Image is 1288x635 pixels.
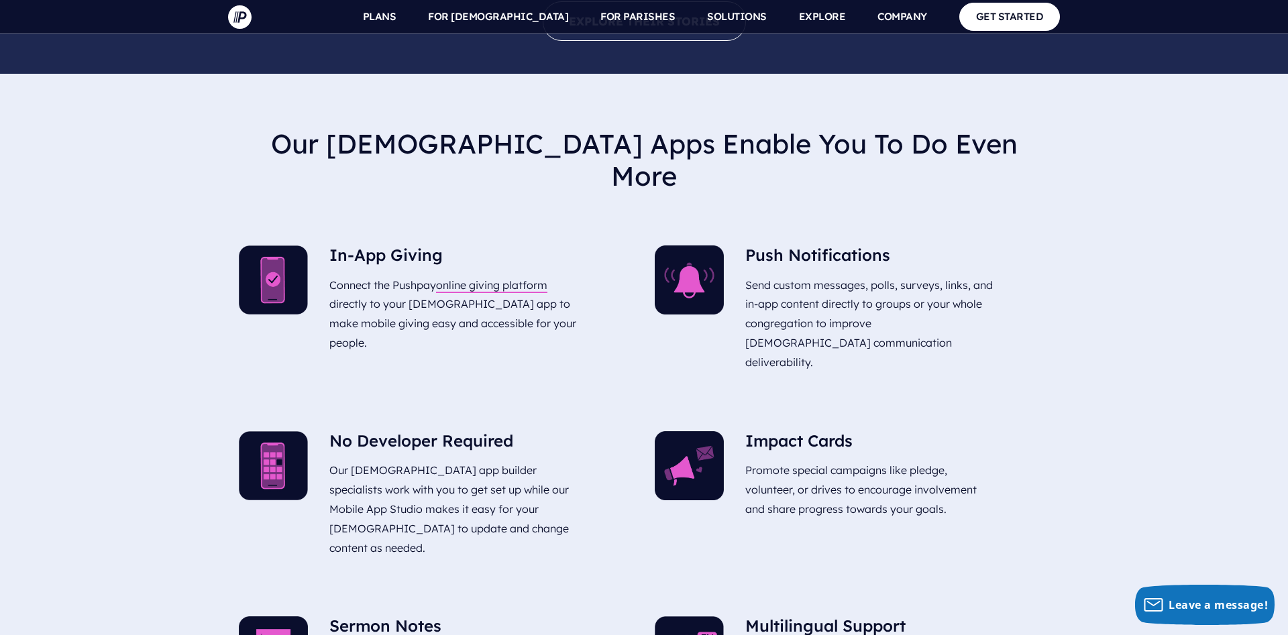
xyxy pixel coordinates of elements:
[239,117,1049,203] h2: Our [DEMOGRAPHIC_DATA] Apps Enable You To Do Even More
[329,431,580,456] h5: No Developer Required
[655,431,724,500] img: Impact Cards - Illustration
[959,3,1061,30] a: GET STARTED
[329,270,580,358] p: Connect the Pushpay directly to your [DEMOGRAPHIC_DATA] app to make mobile giving easy and access...
[745,245,996,270] h5: Push Notifications
[329,245,580,270] h5: In-App Giving
[655,245,724,314] img: Push Notifications - Illustration
[745,270,996,378] p: Send custom messages, polls, surveys, links, and in-app content directly to groups or your whole ...
[1135,585,1275,625] button: Leave a message!
[745,455,996,524] p: Promote special campaigns like pledge, volunteer, or drives to encourage involvement and share pr...
[1169,597,1268,612] span: Leave a message!
[239,245,308,314] img: In-App Giving - Illustration
[745,431,996,456] h5: Impact Cards
[239,431,308,500] img: No Developer Required - Illustration
[329,455,580,563] p: Our [DEMOGRAPHIC_DATA] app builder specialists work with you to get set up while our Mobile App S...
[436,278,547,292] a: online giving platform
